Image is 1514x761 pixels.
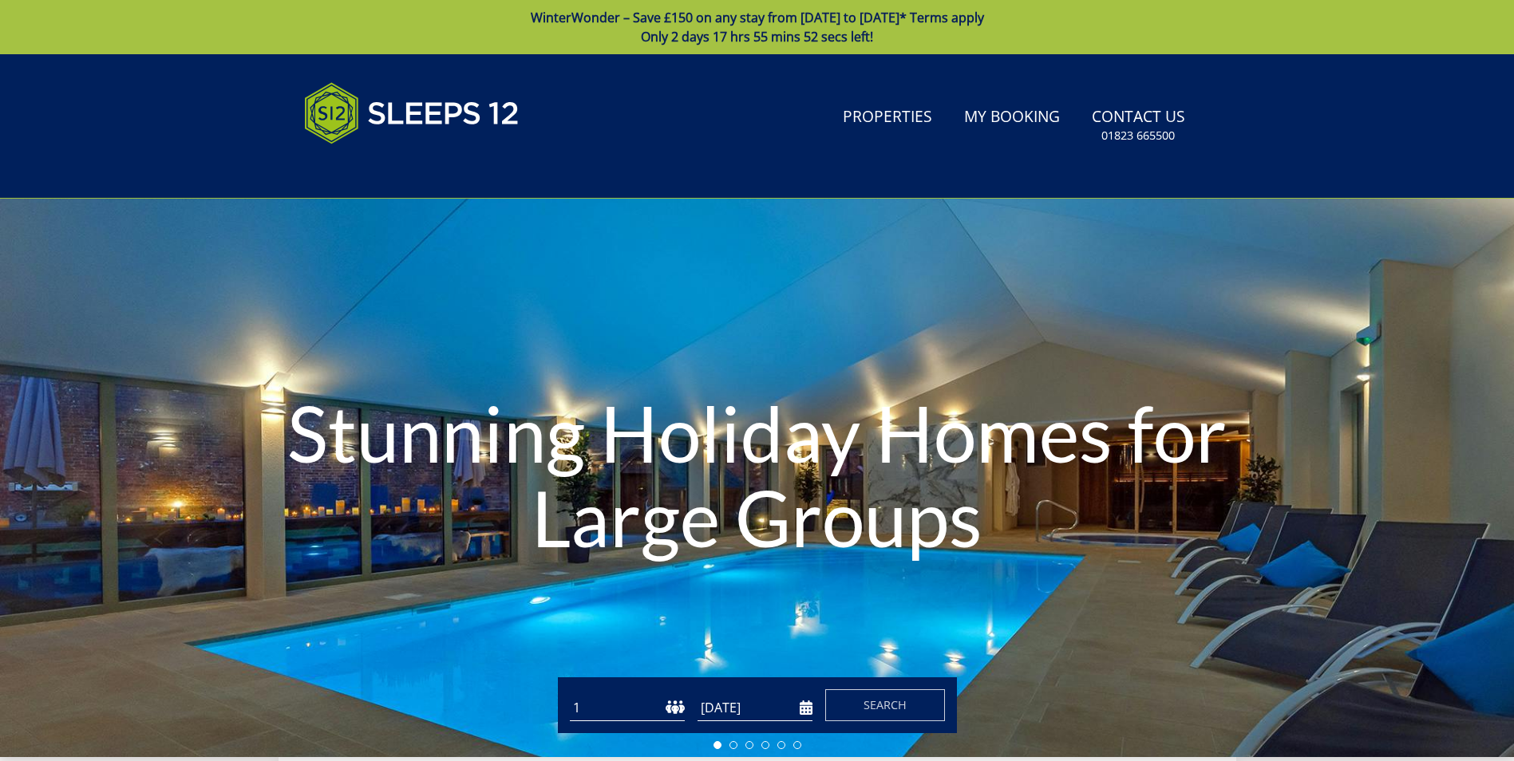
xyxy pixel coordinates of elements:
button: Search [825,689,945,721]
a: Properties [836,100,939,136]
span: Only 2 days 17 hrs 55 mins 52 secs left! [641,28,873,45]
img: Sleeps 12 [304,73,520,153]
a: Contact Us01823 665500 [1085,100,1192,152]
h1: Stunning Holiday Homes for Large Groups [227,359,1287,591]
iframe: Customer reviews powered by Trustpilot [296,163,464,176]
a: My Booking [958,100,1066,136]
span: Search [864,697,907,712]
small: 01823 665500 [1101,128,1175,144]
input: Arrival Date [698,695,812,721]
